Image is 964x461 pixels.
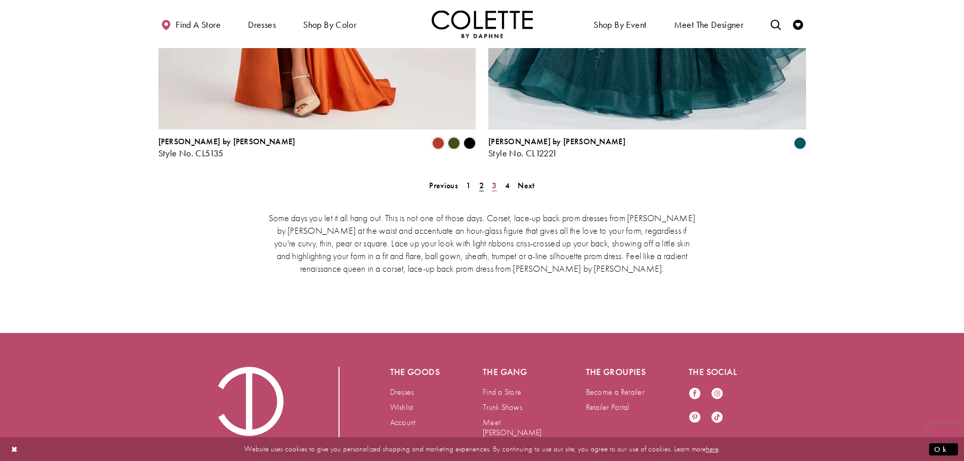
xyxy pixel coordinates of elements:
[466,180,471,191] span: 1
[463,178,474,193] a: Page 1
[483,387,521,397] a: Find a Store
[301,10,359,38] span: Shop by color
[929,443,958,455] button: Submit Dialog
[488,136,625,147] span: [PERSON_NAME] by [PERSON_NAME]
[594,20,646,30] span: Shop By Event
[479,180,484,191] span: 2
[711,387,723,401] a: Visit our Instagram - Opens in new tab
[390,387,414,397] a: Dresses
[586,367,649,377] h5: The groupies
[390,402,413,412] a: Wishlist
[684,382,738,430] ul: Follow us
[586,402,630,412] a: Retailer Portal
[158,136,296,147] span: [PERSON_NAME] by [PERSON_NAME]
[711,411,723,425] a: Visit our TikTok - Opens in new tab
[518,180,534,191] span: Next
[73,442,891,456] p: Website uses cookies to give you personalized shopping and marketing experiences. By continuing t...
[689,367,751,377] h5: The social
[176,20,221,30] span: Find a store
[303,20,356,30] span: Shop by color
[245,10,278,38] span: Dresses
[432,137,444,149] i: Sienna
[483,417,541,438] a: Meet [PERSON_NAME]
[706,444,719,454] a: here
[426,178,460,193] a: Prev Page
[248,20,276,30] span: Dresses
[502,178,513,193] a: Page 4
[672,10,746,38] a: Meet the designer
[158,147,224,159] span: Style No. CL5135
[464,137,476,149] i: Black
[492,180,496,191] span: 3
[390,417,416,428] a: Account
[267,212,697,275] p: Some days you let it all hang out. This is not one of those days. Corset, lace-up back prom dress...
[158,137,296,158] div: Colette by Daphne Style No. CL5135
[483,367,546,377] h5: The gang
[483,402,522,412] a: Trunk Shows
[6,440,23,458] button: Close Dialog
[790,10,806,38] a: Check Wishlist
[432,10,533,38] img: Colette by Daphne
[586,387,644,397] a: Become a Retailer
[489,178,499,193] a: Page 3
[794,137,806,149] i: Spruce
[488,137,625,158] div: Colette by Daphne Style No. CL12221
[429,180,457,191] span: Previous
[390,367,443,377] h5: The goods
[158,10,223,38] a: Find a store
[689,387,701,401] a: Visit our Facebook - Opens in new tab
[488,147,558,159] span: Style No. CL12221
[768,10,783,38] a: Toggle search
[515,178,537,193] a: Next Page
[476,178,487,193] span: Current Page
[689,411,701,425] a: Visit our Pinterest - Opens in new tab
[505,180,510,191] span: 4
[591,10,649,38] span: Shop By Event
[432,10,533,38] a: Visit Home Page
[674,20,744,30] span: Meet the designer
[448,137,460,149] i: Olive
